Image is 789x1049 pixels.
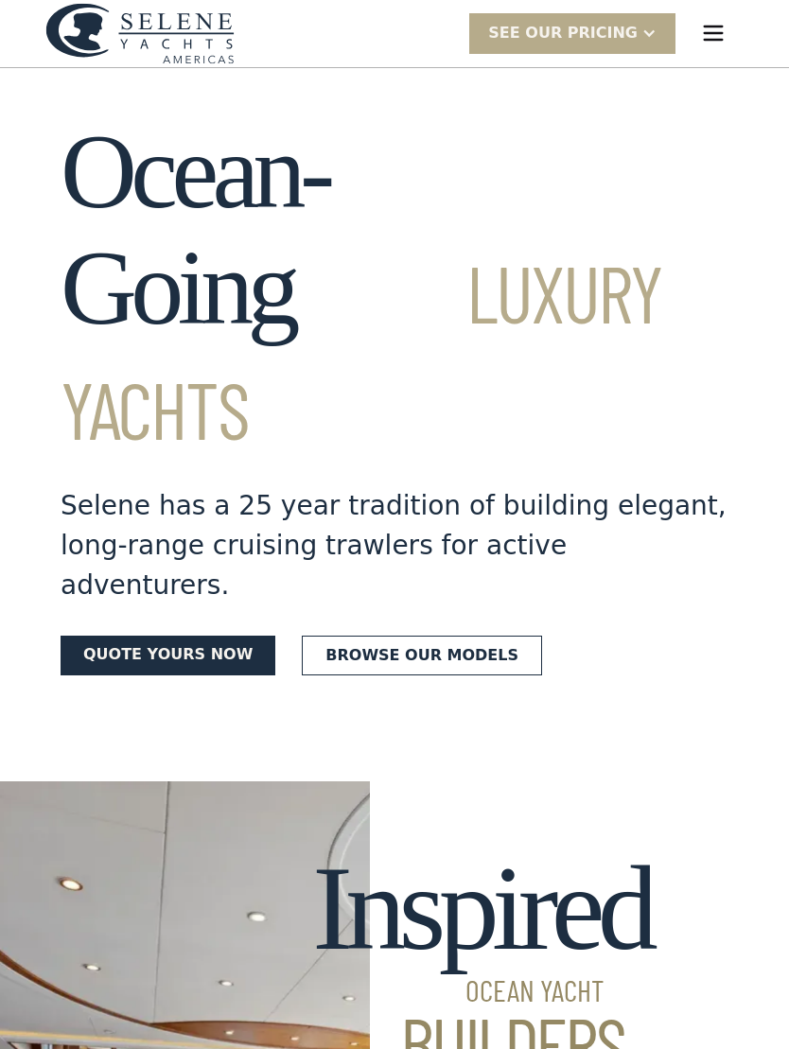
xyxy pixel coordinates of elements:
[302,636,542,675] a: Browse our models
[61,114,728,463] h1: Ocean-Going
[61,486,728,605] div: Selene has a 25 year tradition of building elegant, long-range cruising trawlers for active adven...
[469,13,675,54] div: SEE Our Pricing
[45,3,235,64] img: logo
[61,244,661,456] span: Luxury Yachts
[61,636,275,675] a: Quote yours now
[488,22,638,44] div: SEE Our Pricing
[312,974,651,1005] span: Ocean Yacht
[45,3,235,64] a: home
[683,3,744,63] div: menu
